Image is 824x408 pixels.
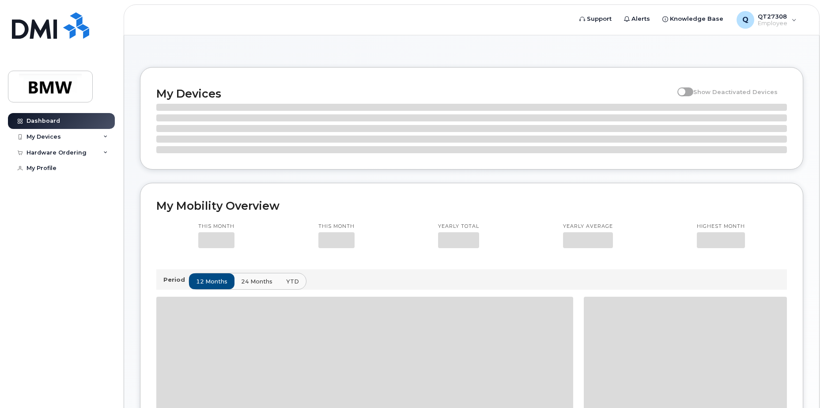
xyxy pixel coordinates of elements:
[241,277,272,286] span: 24 months
[677,83,684,91] input: Show Deactivated Devices
[438,223,479,230] p: Yearly total
[697,223,745,230] p: Highest month
[693,88,778,95] span: Show Deactivated Devices
[318,223,355,230] p: This month
[563,223,613,230] p: Yearly average
[156,87,673,100] h2: My Devices
[286,277,299,286] span: YTD
[163,276,189,284] p: Period
[198,223,234,230] p: This month
[156,199,787,212] h2: My Mobility Overview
